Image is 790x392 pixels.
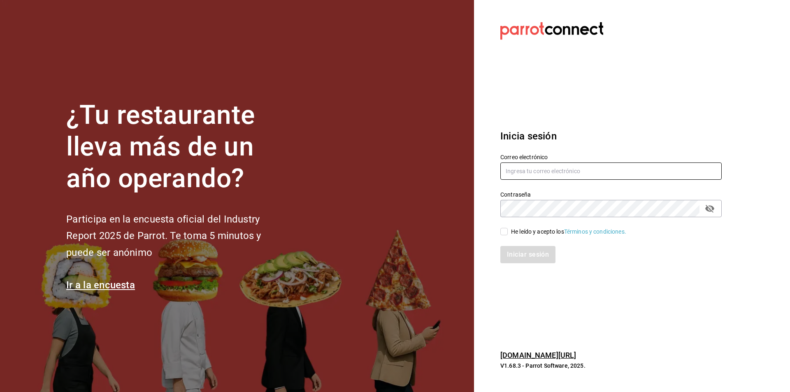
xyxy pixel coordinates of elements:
[511,227,626,236] div: He leído y acepto los
[500,351,576,360] a: [DOMAIN_NAME][URL]
[66,100,288,194] h1: ¿Tu restaurante lleva más de un año operando?
[66,279,135,291] a: Ir a la encuesta
[564,228,626,235] a: Términos y condiciones.
[500,162,722,180] input: Ingresa tu correo electrónico
[500,154,722,160] label: Correo electrónico
[500,362,722,370] p: V1.68.3 - Parrot Software, 2025.
[500,129,722,144] h3: Inicia sesión
[66,211,288,261] h2: Participa en la encuesta oficial del Industry Report 2025 de Parrot. Te toma 5 minutos y puede se...
[500,192,722,197] label: Contraseña
[703,202,717,216] button: passwordField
